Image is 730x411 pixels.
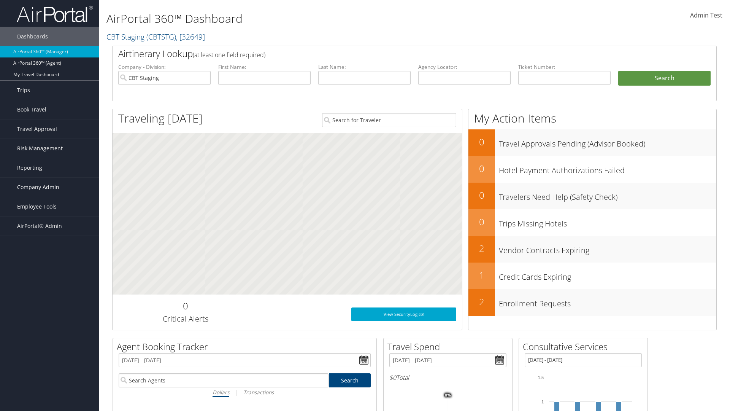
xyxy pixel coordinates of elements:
h2: 0 [468,135,495,148]
h2: Travel Spend [387,340,512,353]
a: 0Trips Missing Hotels [468,209,716,236]
label: First Name: [218,63,311,71]
a: 2Vendor Contracts Expiring [468,236,716,263]
span: $0 [389,373,396,382]
span: Admin Test [690,11,722,19]
h3: Credit Cards Expiring [499,268,716,282]
a: 0Travel Approvals Pending (Advisor Booked) [468,129,716,156]
h2: 0 [468,162,495,175]
button: Search [618,71,711,86]
h3: Vendor Contracts Expiring [499,241,716,256]
img: airportal-logo.png [17,5,93,23]
span: Trips [17,81,30,100]
h2: Airtinerary Lookup [118,47,660,60]
tspan: 0% [445,393,451,398]
a: 2Enrollment Requests [468,289,716,316]
h2: 2 [468,295,495,308]
span: Employee Tools [17,197,57,216]
h3: Travelers Need Help (Safety Check) [499,188,716,202]
h3: Hotel Payment Authorizations Failed [499,161,716,176]
span: (at least one field required) [193,51,265,59]
span: Reporting [17,158,42,177]
h2: 1 [468,269,495,282]
label: Last Name: [318,63,411,71]
h3: Enrollment Requests [499,295,716,309]
span: Company Admin [17,178,59,197]
h2: 0 [118,299,252,312]
label: Company - Division: [118,63,211,71]
label: Agency Locator: [418,63,511,71]
a: CBT Staging [106,32,205,42]
tspan: 1.5 [538,375,544,380]
h1: My Action Items [468,110,716,126]
a: 0Travelers Need Help (Safety Check) [468,183,716,209]
h2: Agent Booking Tracker [117,340,376,353]
h3: Trips Missing Hotels [499,215,716,229]
span: Risk Management [17,139,63,158]
a: 1Credit Cards Expiring [468,263,716,289]
tspan: 1 [541,400,544,404]
h6: Total [389,373,506,382]
h1: AirPortal 360™ Dashboard [106,11,517,27]
label: Ticket Number: [518,63,611,71]
div: | [119,387,371,397]
h1: Traveling [DATE] [118,110,203,126]
i: Transactions [243,389,274,396]
a: View SecurityLogic® [351,307,456,321]
span: , [ 32649 ] [176,32,205,42]
a: 0Hotel Payment Authorizations Failed [468,156,716,183]
span: ( CBTSTG ) [146,32,176,42]
span: Travel Approval [17,119,57,139]
a: Search [329,373,371,387]
span: Dashboards [17,27,48,46]
h3: Travel Approvals Pending (Advisor Booked) [499,135,716,149]
span: AirPortal® Admin [17,217,62,236]
h2: 0 [468,189,495,202]
a: Admin Test [690,4,722,27]
h2: 2 [468,242,495,255]
h2: Consultative Services [523,340,647,353]
h2: 0 [468,215,495,228]
span: Book Travel [17,100,46,119]
input: Search Agents [119,373,328,387]
h3: Critical Alerts [118,314,252,324]
input: Search for Traveler [322,113,456,127]
i: Dollars [213,389,229,396]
